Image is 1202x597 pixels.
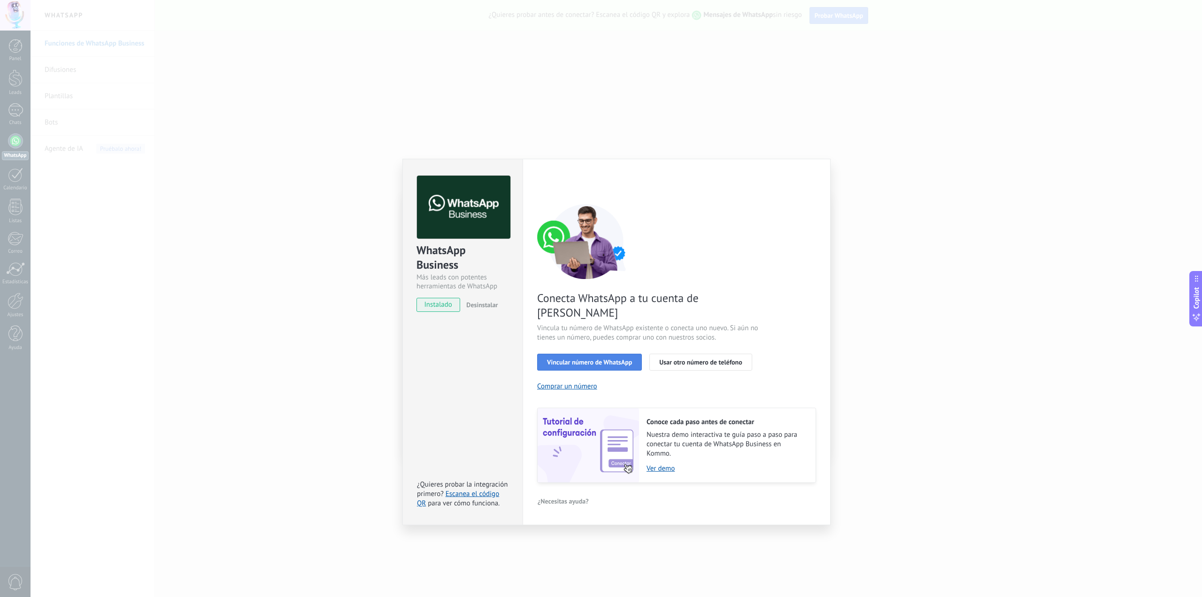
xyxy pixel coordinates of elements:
a: Ver demo [647,464,806,473]
button: Desinstalar [462,298,498,312]
span: Usar otro número de teléfono [659,359,742,365]
h2: Conoce cada paso antes de conectar [647,418,806,426]
button: Usar otro número de teléfono [649,354,752,371]
div: Más leads con potentes herramientas de WhatsApp [416,273,509,291]
span: ¿Necesitas ayuda? [538,498,589,504]
span: instalado [417,298,460,312]
span: Nuestra demo interactiva te guía paso a paso para conectar tu cuenta de WhatsApp Business en Kommo. [647,430,806,458]
span: Copilot [1192,287,1201,309]
div: WhatsApp Business [416,243,509,273]
a: Escanea el código QR [417,489,499,508]
span: ¿Quieres probar la integración primero? [417,480,508,498]
button: ¿Necesitas ayuda? [537,494,589,508]
span: Conecta WhatsApp a tu cuenta de [PERSON_NAME] [537,291,761,320]
button: Comprar un número [537,382,597,391]
span: Desinstalar [466,301,498,309]
span: Vincular número de WhatsApp [547,359,632,365]
span: Vincula tu número de WhatsApp existente o conecta uno nuevo. Si aún no tienes un número, puedes c... [537,324,761,342]
img: connect number [537,204,636,279]
button: Vincular número de WhatsApp [537,354,642,371]
span: para ver cómo funciona. [428,499,500,508]
img: logo_main.png [417,176,510,239]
